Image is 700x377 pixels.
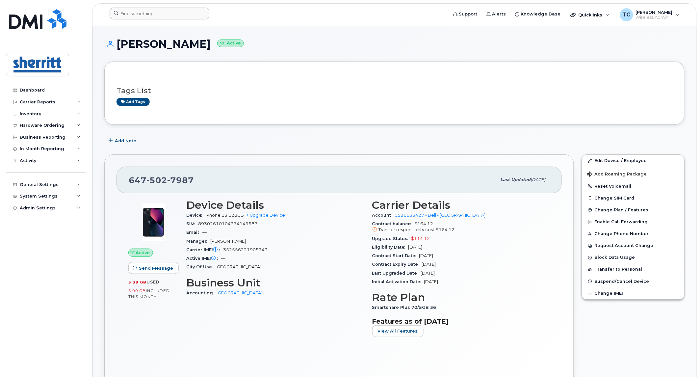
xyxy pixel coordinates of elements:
span: Add Roaming Package [587,172,647,178]
span: 502 [146,175,167,185]
span: Last Upgraded Date [372,271,421,276]
span: 352556221905743 [223,247,268,252]
span: Eligibility Date [372,245,408,250]
span: $164.12 [372,221,550,233]
button: Reset Voicemail [582,180,684,192]
button: Add Note [104,135,142,147]
span: Send Message [139,265,173,271]
span: included this month [128,288,170,299]
h3: Rate Plan [372,291,550,303]
span: Last updated [501,177,531,182]
span: Initial Activation Date [372,279,424,284]
a: + Upgrade Device [246,213,285,218]
span: [DATE] [419,253,433,258]
button: Change Phone Number [582,228,684,240]
h1: [PERSON_NAME] [104,38,685,50]
a: 0536633427 - Bell - [GEOGRAPHIC_DATA] [395,213,486,218]
button: Send Message [128,262,179,274]
span: Carrier IMEI [186,247,223,252]
h3: Business Unit [186,277,364,289]
span: View All Features [378,328,418,334]
h3: Device Details [186,199,364,211]
span: SIM [186,221,198,226]
span: Active IMEI [186,256,221,261]
span: Smartshare Plus 70/5GB 36 [372,305,440,310]
h3: Features as of [DATE] [372,317,550,325]
span: — [221,256,225,261]
span: Email [186,230,202,235]
a: [GEOGRAPHIC_DATA] [217,290,262,295]
span: Add Note [115,138,136,144]
button: Request Account Change [582,240,684,252]
span: Manager [186,239,210,244]
button: Enable Call Forwarding [582,216,684,228]
span: 5.39 GB [128,280,146,284]
button: Change SIM Card [582,192,684,204]
span: 7987 [167,175,194,185]
button: Add Roaming Package [582,167,684,180]
span: Enable Call Forwarding [595,220,648,225]
small: Active [217,40,244,47]
span: [GEOGRAPHIC_DATA] [216,264,261,269]
span: Suspend/Cancel Device [595,279,649,284]
span: used [146,280,160,284]
span: [DATE] [421,271,435,276]
button: Change Plan / Features [582,204,684,216]
h3: Carrier Details [372,199,550,211]
span: iPhone 13 128GB [205,213,244,218]
span: 647 [129,175,194,185]
button: Change IMEI [582,287,684,299]
span: 89302610104374149587 [198,221,257,226]
span: Upgrade Status [372,236,411,241]
span: $114.12 [411,236,430,241]
span: City Of Use [186,264,216,269]
a: Add tags [117,98,150,106]
span: [DATE] [531,177,546,182]
span: 5.00 GB [128,288,146,293]
h3: Tags List [117,87,672,95]
a: Edit Device / Employee [582,155,684,167]
span: Account [372,213,395,218]
span: [DATE] [424,279,438,284]
span: Contract Start Date [372,253,419,258]
button: Suspend/Cancel Device [582,276,684,287]
img: image20231002-3703462-1ig824h.jpeg [134,202,173,242]
span: Change Plan / Features [595,207,649,212]
button: Block Data Usage [582,252,684,263]
span: [DATE] [422,262,436,267]
span: [DATE] [408,245,423,250]
span: Transfer responsibility cost [379,227,435,232]
button: View All Features [372,325,424,337]
span: Contract balance [372,221,415,226]
span: — [202,230,207,235]
span: Active [136,250,150,256]
span: Accounting [186,290,217,295]
span: Device [186,213,205,218]
button: Transfer to Personal [582,263,684,275]
span: [PERSON_NAME] [210,239,246,244]
span: Contract Expiry Date [372,262,422,267]
span: $164.12 [436,227,455,232]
